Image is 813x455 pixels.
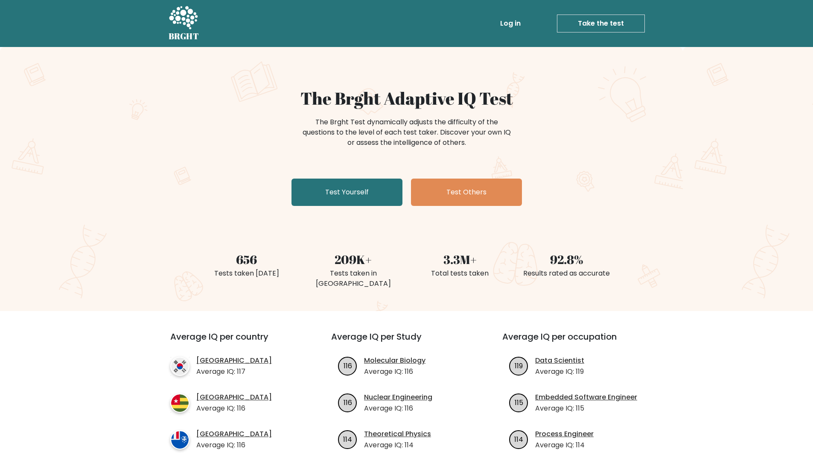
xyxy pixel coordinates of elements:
[196,429,272,439] a: [GEOGRAPHIC_DATA]
[198,268,295,279] div: Tests taken [DATE]
[291,179,402,206] a: Test Yourself
[515,361,523,370] text: 119
[343,434,352,444] text: 114
[196,355,272,366] a: [GEOGRAPHIC_DATA]
[535,367,584,377] p: Average IQ: 119
[196,403,272,414] p: Average IQ: 116
[412,268,508,279] div: Total tests taken
[305,268,402,289] div: Tests taken in [GEOGRAPHIC_DATA]
[170,332,300,352] h3: Average IQ per country
[170,430,189,449] img: country
[198,88,615,109] h1: The Brght Adaptive IQ Test
[535,429,594,439] a: Process Engineer
[198,250,295,268] div: 656
[497,15,524,32] a: Log in
[364,392,432,402] a: Nuclear Engineering
[344,361,352,370] text: 116
[515,397,523,407] text: 115
[169,3,199,44] a: BRGHT
[535,392,637,402] a: Embedded Software Engineer
[364,355,425,366] a: Molecular Biology
[305,250,402,268] div: 209K+
[170,357,189,376] img: country
[169,31,199,41] h5: BRGHT
[519,268,615,279] div: Results rated as accurate
[364,429,431,439] a: Theoretical Physics
[364,440,431,450] p: Average IQ: 114
[196,440,272,450] p: Average IQ: 116
[535,403,637,414] p: Average IQ: 115
[535,440,594,450] p: Average IQ: 114
[364,403,432,414] p: Average IQ: 116
[344,397,352,407] text: 116
[519,250,615,268] div: 92.8%
[331,332,482,352] h3: Average IQ per Study
[300,117,513,148] div: The Brght Test dynamically adjusts the difficulty of the questions to the level of each test take...
[411,179,522,206] a: Test Others
[170,393,189,413] img: country
[557,15,645,32] a: Take the test
[514,434,523,444] text: 114
[535,355,584,366] a: Data Scientist
[502,332,653,352] h3: Average IQ per occupation
[196,367,272,377] p: Average IQ: 117
[412,250,508,268] div: 3.3M+
[364,367,425,377] p: Average IQ: 116
[196,392,272,402] a: [GEOGRAPHIC_DATA]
